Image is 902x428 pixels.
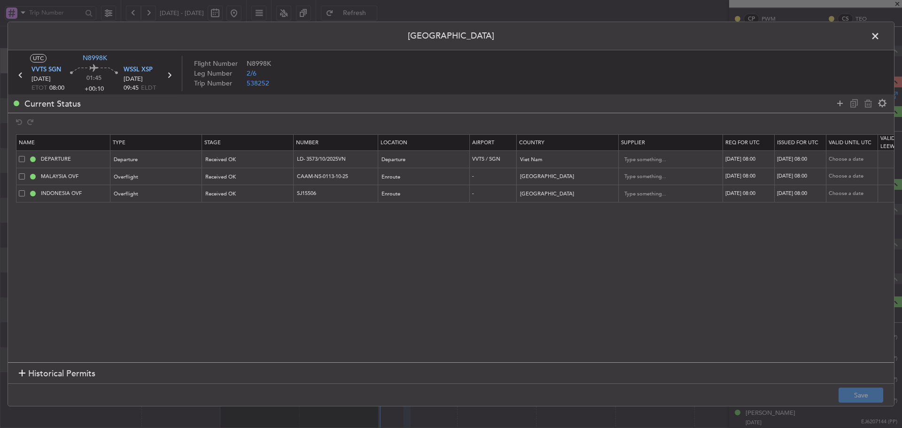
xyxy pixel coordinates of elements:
div: [DATE] 08:00 [777,172,826,180]
div: [DATE] 08:00 [725,190,774,198]
div: Choose a date [829,172,878,180]
div: [DATE] 08:00 [777,156,826,163]
div: [DATE] 08:00 [725,156,774,163]
div: Choose a date [829,190,878,198]
div: Choose a date [829,156,878,163]
div: [DATE] 08:00 [777,190,826,198]
span: Issued For Utc [777,139,818,146]
span: Req For Utc [725,139,760,146]
div: [DATE] 08:00 [725,172,774,180]
header: [GEOGRAPHIC_DATA] [8,22,894,50]
span: Valid Until Utc [829,139,871,146]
